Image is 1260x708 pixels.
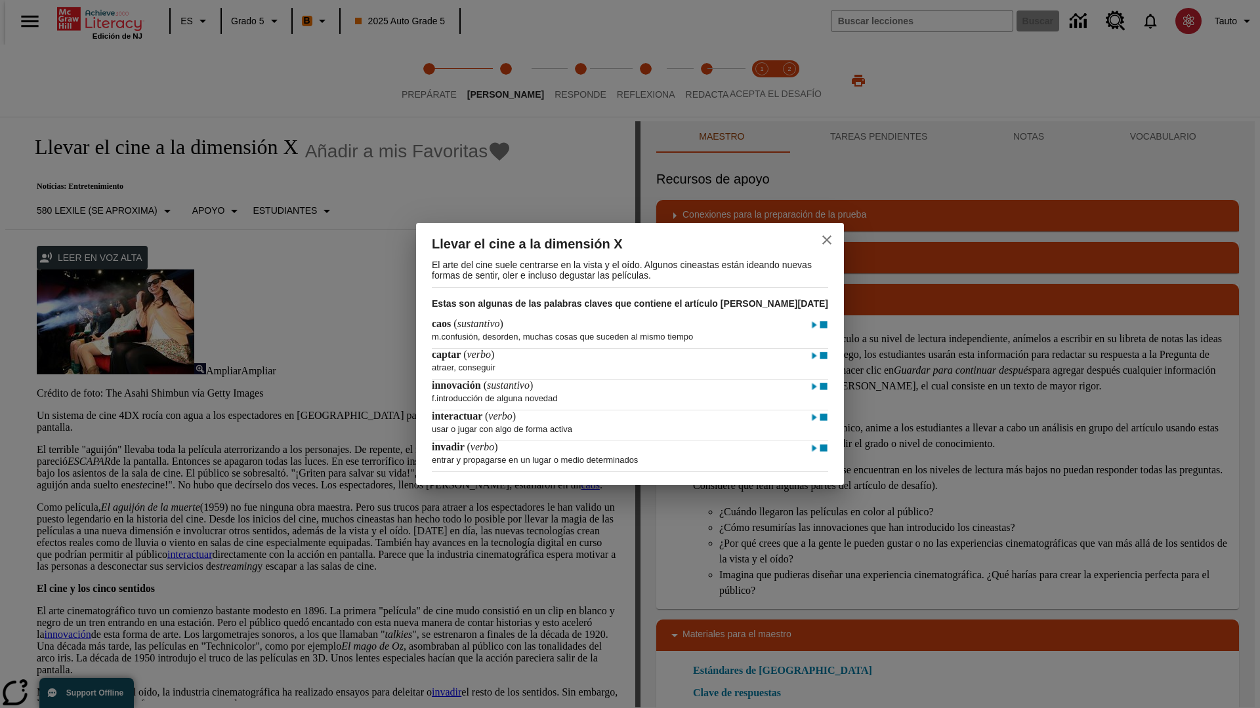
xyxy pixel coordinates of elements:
p: atraer, conseguir [432,356,826,372]
p: usar o jugar con algo de forma activa [432,418,826,434]
h4: ( ) [432,349,494,361]
img: Detener - caos [819,319,828,332]
img: Reproducir - invadir [810,442,819,455]
span: f. [432,393,436,403]
h2: Llevar el cine a la dimensión X [432,233,789,254]
button: close [811,224,843,256]
span: captar [432,349,463,360]
img: Reproducir - captar [810,349,819,363]
h3: Estas son algunas de las palabras claves que contiene el artículo [PERSON_NAME][DATE] [432,288,828,318]
p: El arte del cine suele centrarse en la vista y el oído. Algunos cineastas están ideando nuevas fo... [432,254,826,287]
h4: ( ) [432,318,503,330]
p: entrar y propagarse en un lugar o medio determinados [432,448,826,465]
span: caos [432,318,453,329]
h4: ( ) [432,380,533,391]
img: Detener - captar [819,349,828,363]
h4: ( ) [432,441,498,453]
span: sustantivo [457,318,500,329]
span: verbo [488,410,512,422]
span: verbo [471,441,494,452]
span: sustantivo [487,380,530,391]
h4: ( ) [432,410,516,422]
span: innovación [432,380,484,391]
span: invadir [432,441,467,452]
span: verbo [467,349,490,360]
img: Detener - interactuar [819,411,828,424]
img: Reproducir - caos [810,319,819,332]
img: Detener - invadir [819,442,828,455]
span: m. [432,332,441,342]
p: introducción de alguna novedad [432,387,826,403]
span: interactuar [432,410,485,422]
img: Reproducir - interactuar [810,411,819,424]
img: Reproducir - innovación [810,380,819,393]
img: Detener - innovación [819,380,828,393]
p: confusión, desorden, muchas cosas que suceden al mismo tiempo [432,325,826,342]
